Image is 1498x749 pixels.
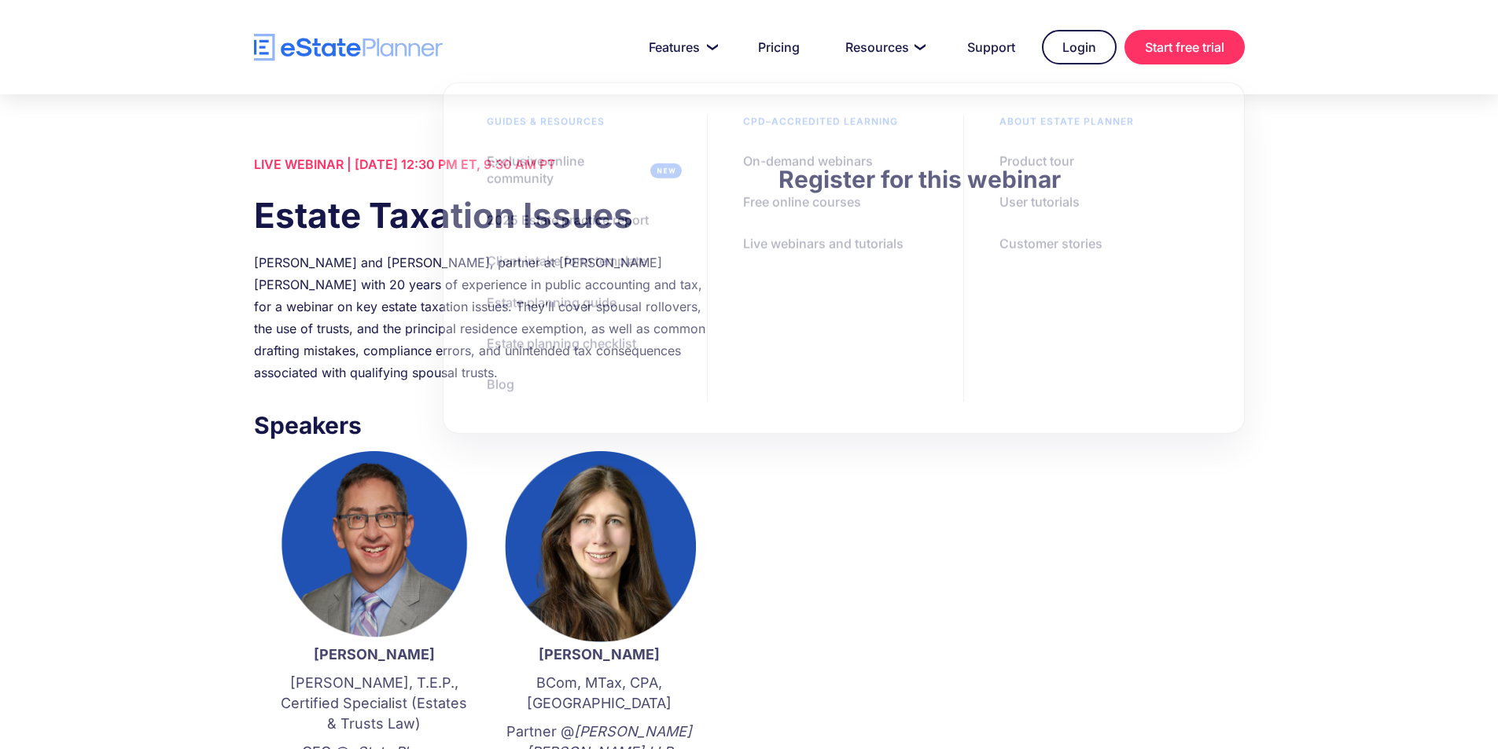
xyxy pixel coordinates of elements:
div: Blog [487,376,514,393]
div: Free online courses [743,193,861,211]
div: Product tour [999,152,1074,170]
a: Login [1042,30,1117,64]
a: Estate planning checklist [467,327,656,360]
div: User tutorials [999,193,1080,211]
a: User tutorials [980,185,1099,218]
a: home [254,34,443,61]
div: Guides & resources [467,115,624,137]
a: Exclusive online community [467,145,691,196]
div: Client intake form template [487,252,646,270]
a: 2025 Estate practice report [467,204,668,237]
div: About estate planner [980,115,1154,137]
div: Estate planning guide [487,293,616,310]
a: Free online courses [723,185,881,218]
a: Pricing [739,31,819,63]
div: 2025 Estate practice report [487,211,649,229]
div: Estate planning checklist [487,335,636,352]
a: Client intake form template [467,244,666,277]
div: [PERSON_NAME] and [PERSON_NAME], partner at [PERSON_NAME] [PERSON_NAME] with 20 years of experien... [254,252,720,384]
a: Support [948,31,1034,63]
a: Live webinars and tutorials [723,227,923,260]
a: Start free trial [1124,30,1245,64]
p: BCom, MTax, CPA, [GEOGRAPHIC_DATA] [502,673,696,714]
div: Live webinars and tutorials [743,235,904,252]
div: LIVE WEBINAR | [DATE] 12:30 PM ET, 9:30 AM PT [254,153,720,175]
div: On-demand webinars [743,152,873,170]
a: Customer stories [980,227,1122,260]
div: CPD–accredited learning [723,115,918,137]
a: Resources [826,31,940,63]
div: Customer stories [999,235,1102,252]
h3: Speakers [254,407,720,443]
strong: [PERSON_NAME] [314,646,435,663]
div: Exclusive online community [487,152,644,188]
p: [PERSON_NAME], T.E.P., Certified Specialist (Estates & Trusts Law) [278,673,471,734]
a: Product tour [980,145,1094,178]
strong: [PERSON_NAME] [539,646,660,663]
a: On-demand webinars [723,145,893,178]
a: Estate planning guide [467,285,636,318]
a: Blog [467,368,534,401]
a: Features [630,31,731,63]
h1: Estate Taxation Issues [254,191,720,240]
